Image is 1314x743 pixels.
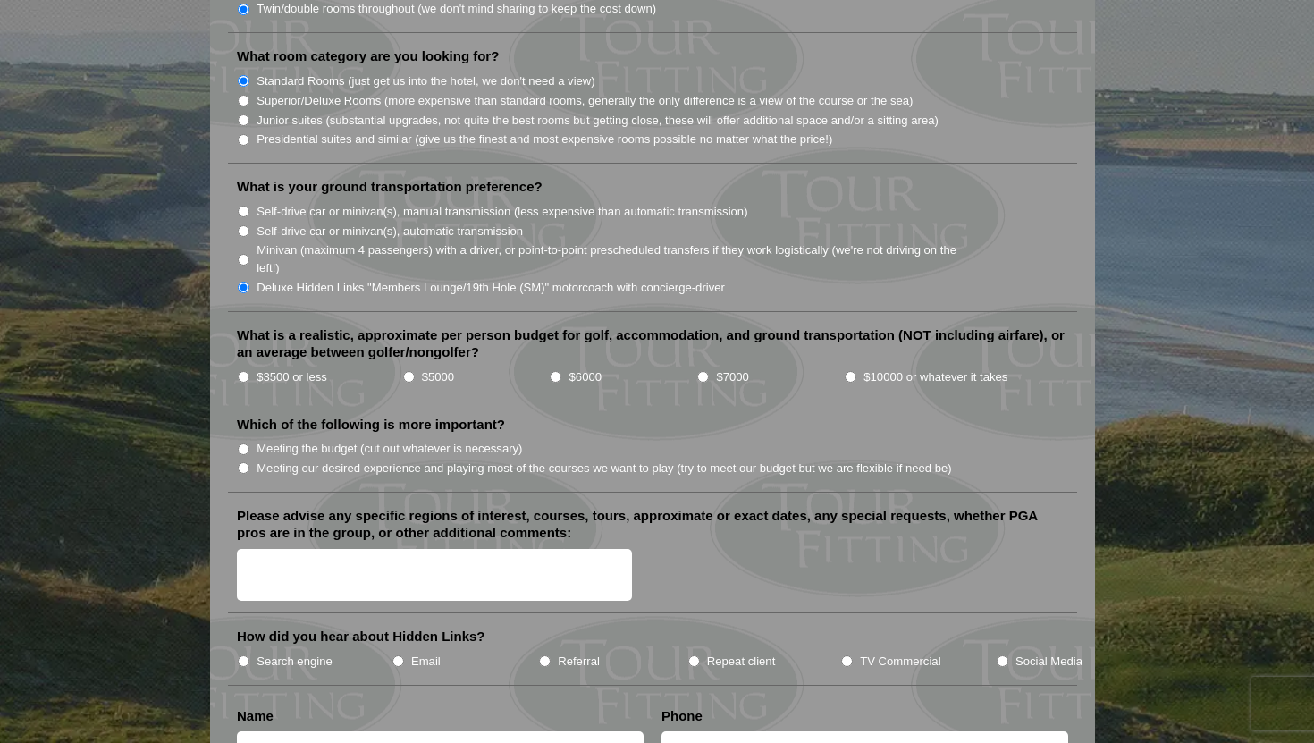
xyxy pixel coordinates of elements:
[422,368,454,386] label: $5000
[237,707,274,725] label: Name
[237,47,499,65] label: What room category are you looking for?
[237,507,1068,542] label: Please advise any specific regions of interest, courses, tours, approximate or exact dates, any s...
[257,203,747,221] label: Self-drive car or minivan(s), manual transmission (less expensive than automatic transmission)
[257,440,522,458] label: Meeting the budget (cut out whatever is necessary)
[257,279,725,297] label: Deluxe Hidden Links "Members Lounge/19th Hole (SM)" motorcoach with concierge-driver
[257,241,975,276] label: Minivan (maximum 4 passengers) with a driver, or point-to-point prescheduled transfers if they wo...
[257,460,952,477] label: Meeting our desired experience and playing most of the courses we want to play (try to meet our b...
[257,112,939,130] label: Junior suites (substantial upgrades, not quite the best rooms but getting close, these will offer...
[257,368,327,386] label: $3500 or less
[237,178,543,196] label: What is your ground transportation preference?
[257,131,832,148] label: Presidential suites and similar (give us the finest and most expensive rooms possible no matter w...
[707,653,776,671] label: Repeat client
[237,416,505,434] label: Which of the following is more important?
[257,72,595,90] label: Standard Rooms (just get us into the hotel, we don't need a view)
[716,368,748,386] label: $7000
[558,653,600,671] label: Referral
[1015,653,1082,671] label: Social Media
[860,653,940,671] label: TV Commercial
[237,326,1068,361] label: What is a realistic, approximate per person budget for golf, accommodation, and ground transporta...
[863,368,1007,386] label: $10000 or whatever it takes
[257,223,523,241] label: Self-drive car or minivan(s), automatic transmission
[661,707,703,725] label: Phone
[257,92,913,110] label: Superior/Deluxe Rooms (more expensive than standard rooms, generally the only difference is a vie...
[569,368,602,386] label: $6000
[237,628,485,646] label: How did you hear about Hidden Links?
[411,653,441,671] label: Email
[257,653,333,671] label: Search engine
